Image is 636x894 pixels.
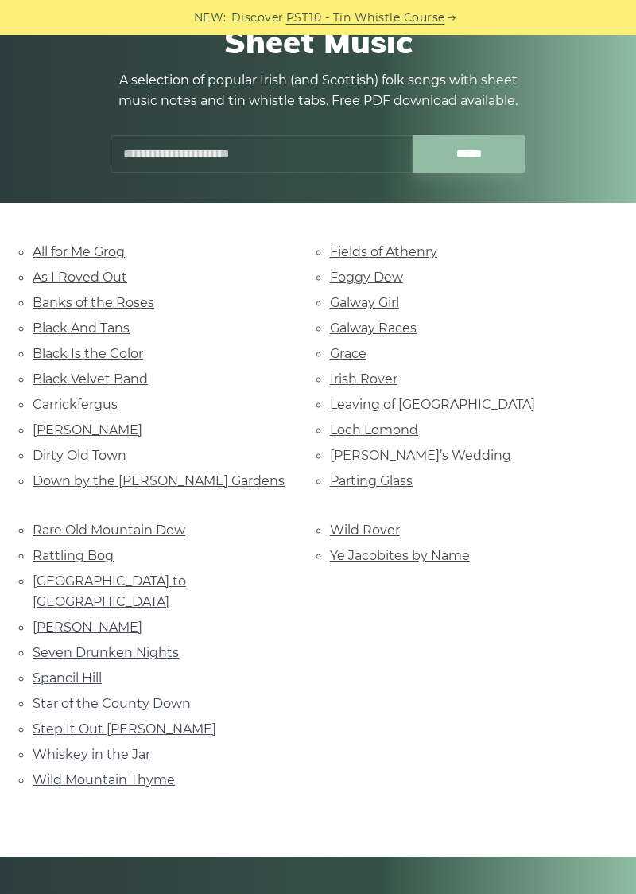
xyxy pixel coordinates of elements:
[103,70,533,111] p: A selection of popular Irish (and Scottish) folk songs with sheet music notes and tin whistle tab...
[330,397,535,412] a: Leaving of [GEOGRAPHIC_DATA]
[33,473,285,488] a: Down by the [PERSON_NAME] Gardens
[33,422,142,437] a: [PERSON_NAME]
[33,448,126,463] a: Dirty Old Town
[33,573,186,609] a: [GEOGRAPHIC_DATA] to [GEOGRAPHIC_DATA]
[33,721,216,737] a: Step It Out [PERSON_NAME]
[330,270,403,285] a: Foggy Dew
[33,244,125,259] a: All for Me Grog
[194,9,227,27] span: NEW:
[330,473,413,488] a: Parting Glass
[33,548,114,563] a: Rattling Bog
[33,397,118,412] a: Carrickfergus
[33,346,143,361] a: Black Is the Color
[330,321,417,336] a: Galway Races
[33,523,185,538] a: Rare Old Mountain Dew
[33,295,154,310] a: Banks of the Roses
[330,523,400,538] a: Wild Rover
[33,645,179,660] a: Seven Drunken Nights
[330,295,399,310] a: Galway Girl
[330,548,470,563] a: Ye Jacobites by Name
[33,620,142,635] a: [PERSON_NAME]
[286,9,445,27] a: PST10 - Tin Whistle Course
[330,422,418,437] a: Loch Lomond
[330,448,511,463] a: [PERSON_NAME]’s Wedding
[33,696,191,711] a: Star of the County Down
[33,371,148,387] a: Black Velvet Band
[33,747,150,762] a: Whiskey in the Jar
[33,321,130,336] a: Black And Tans
[330,244,437,259] a: Fields of Athenry
[33,670,102,686] a: Spancil Hill
[33,270,127,285] a: As I Roved Out
[33,772,175,787] a: Wild Mountain Thyme
[231,9,284,27] span: Discover
[330,371,397,387] a: Irish Rover
[330,346,366,361] a: Grace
